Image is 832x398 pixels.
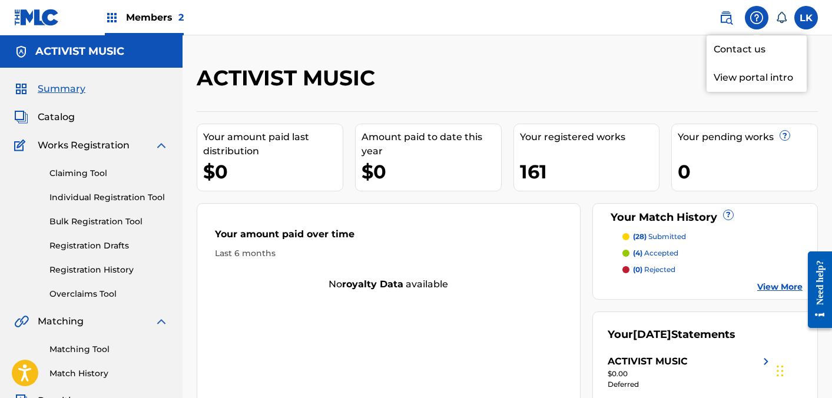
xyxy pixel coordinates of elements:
img: Summary [14,82,28,96]
span: Catalog [38,110,75,124]
span: 2 [178,12,184,23]
div: Your pending works [678,130,817,144]
div: No available [197,277,580,291]
a: Claiming Tool [49,167,168,180]
div: Last 6 months [215,247,562,260]
span: (28) [633,232,647,241]
div: Help [745,6,768,29]
img: expand [154,314,168,329]
img: Accounts [14,45,28,59]
div: Your amount paid over time [215,227,562,247]
img: expand [154,138,168,152]
div: Drag [777,353,784,389]
a: SummarySummary [14,82,85,96]
a: Matching Tool [49,343,168,356]
span: ? [780,131,790,140]
div: $0 [362,158,501,185]
a: Match History [49,367,168,380]
a: (0) rejected [622,264,803,275]
a: Registration Drafts [49,240,168,252]
a: (28) submitted [622,231,803,242]
span: Matching [38,314,84,329]
img: MLC Logo [14,9,59,26]
img: Top Rightsholders [105,11,119,25]
iframe: Resource Center [799,242,832,337]
a: View More [757,281,803,293]
a: Registration History [49,264,168,276]
p: submitted [633,231,686,242]
h5: ACTIVIST MUSIC [35,45,124,58]
div: Deferred [608,379,773,390]
span: (0) [633,265,642,274]
span: [DATE] [633,328,671,341]
a: CatalogCatalog [14,110,75,124]
div: 0 [678,158,817,185]
span: (4) [633,248,642,257]
img: right chevron icon [759,354,773,369]
div: 161 [520,158,659,185]
a: Overclaims Tool [49,288,168,300]
img: help [750,11,764,25]
div: ACTIVIST MUSIC [608,354,688,369]
div: Your amount paid last distribution [203,130,343,158]
a: Individual Registration Tool [49,191,168,204]
div: Amount paid to date this year [362,130,501,158]
span: ? [724,210,733,220]
p: View portal intro [707,64,807,92]
div: Your registered works [520,130,659,144]
p: rejected [633,264,675,275]
a: Public Search [714,6,738,29]
img: search [719,11,733,25]
img: Catalog [14,110,28,124]
a: (4) accepted [622,248,803,258]
a: Contact us [707,35,807,64]
p: accepted [633,248,678,258]
div: $0 [203,158,343,185]
img: Matching [14,314,29,329]
img: Works Registration [14,138,29,152]
h2: ACTIVIST MUSIC [197,65,381,91]
div: User Menu [794,6,818,29]
a: Bulk Registration Tool [49,215,168,228]
div: Notifications [775,12,787,24]
div: Your Statements [608,327,735,343]
a: ACTIVIST MUSICright chevron icon$0.00Deferred [608,354,773,390]
span: Members [126,11,184,24]
iframe: Chat Widget [773,341,832,398]
strong: royalty data [342,278,403,290]
div: Your Match History [608,210,803,225]
div: $0.00 [608,369,773,379]
span: Works Registration [38,138,130,152]
span: Summary [38,82,85,96]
